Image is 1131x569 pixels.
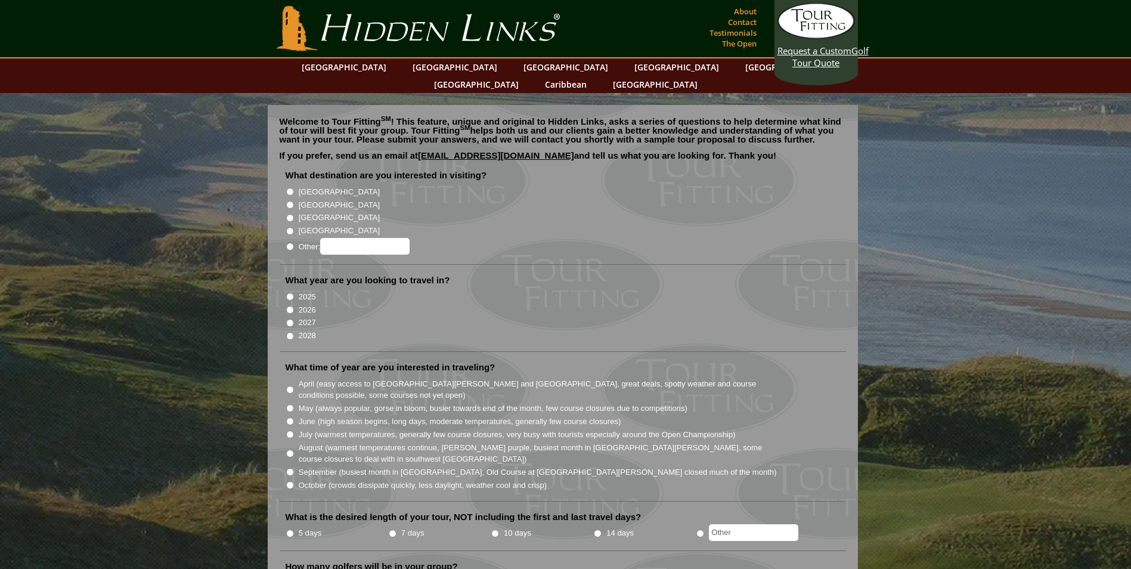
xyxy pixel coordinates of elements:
a: Contact [725,14,760,30]
input: Other: [320,238,410,255]
a: About [731,3,760,20]
label: [GEOGRAPHIC_DATA] [299,212,380,224]
label: [GEOGRAPHIC_DATA] [299,186,380,198]
label: April (easy access to [GEOGRAPHIC_DATA][PERSON_NAME] and [GEOGRAPHIC_DATA], great deals, spotty w... [299,378,778,401]
label: [GEOGRAPHIC_DATA] [299,225,380,237]
a: Testimonials [707,24,760,41]
sup: SM [460,124,470,131]
a: [GEOGRAPHIC_DATA] [428,76,525,93]
label: September (busiest month in [GEOGRAPHIC_DATA], Old Course at [GEOGRAPHIC_DATA][PERSON_NAME] close... [299,466,777,478]
p: Welcome to Tour Fitting ! This feature, unique and original to Hidden Links, asks a series of que... [280,117,846,144]
a: [GEOGRAPHIC_DATA] [518,58,614,76]
a: [GEOGRAPHIC_DATA] [628,58,725,76]
a: [GEOGRAPHIC_DATA] [407,58,503,76]
label: 2027 [299,317,316,329]
label: [GEOGRAPHIC_DATA] [299,199,380,211]
label: What destination are you interested in visiting? [286,169,487,181]
label: 5 days [299,527,322,539]
label: May (always popular, gorse in bloom, busier towards end of the month, few course closures due to ... [299,403,687,415]
label: 2025 [299,291,316,303]
label: August (warmest temperatures continue, [PERSON_NAME] purple, busiest month in [GEOGRAPHIC_DATA][P... [299,442,778,465]
a: [GEOGRAPHIC_DATA] [607,76,704,93]
a: [GEOGRAPHIC_DATA] [739,58,836,76]
label: June (high season begins, long days, moderate temperatures, generally few course closures) [299,416,621,428]
label: 10 days [504,527,531,539]
label: 2028 [299,330,316,342]
a: Caribbean [539,76,593,93]
sup: SM [381,115,391,122]
label: July (warmest temperatures, generally few course closures, very busy with tourists especially aro... [299,429,736,441]
label: October (crowds dissipate quickly, less daylight, weather cool and crisp) [299,480,547,491]
a: [GEOGRAPHIC_DATA] [296,58,392,76]
label: Other: [299,238,410,255]
label: 2026 [299,304,316,316]
label: What is the desired length of your tour, NOT including the first and last travel days? [286,511,642,523]
span: Request a Custom [777,45,851,57]
label: What year are you looking to travel in? [286,274,450,286]
p: If you prefer, send us an email at and tell us what you are looking for. Thank you! [280,151,846,169]
label: 14 days [606,527,634,539]
label: 7 days [401,527,424,539]
a: The Open [719,35,760,52]
a: Request a CustomGolf Tour Quote [777,3,855,69]
input: Other [709,524,798,541]
a: [EMAIL_ADDRESS][DOMAIN_NAME] [418,150,574,160]
label: What time of year are you interested in traveling? [286,361,495,373]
